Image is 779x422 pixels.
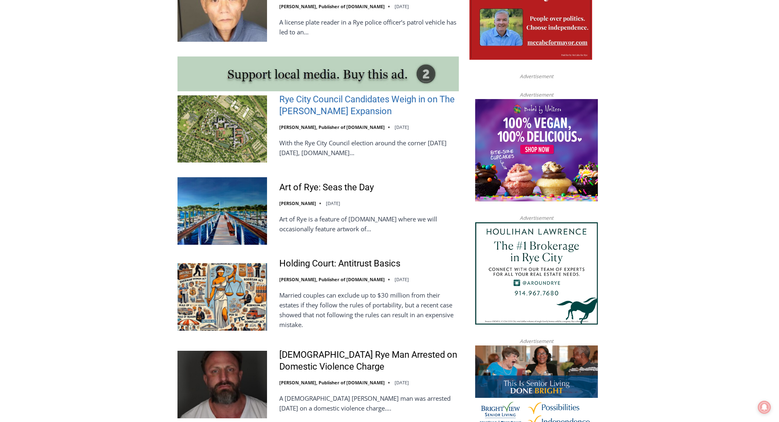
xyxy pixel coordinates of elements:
[279,94,459,117] a: Rye City Council Candidates Weigh in on The [PERSON_NAME] Expansion
[279,200,316,206] a: [PERSON_NAME]
[279,17,459,37] p: A license plate reader in a Rye police officer’s patrol vehicle has led to an…
[512,91,561,99] span: Advertisement
[279,379,385,386] a: [PERSON_NAME], Publisher of [DOMAIN_NAME]
[279,393,459,413] p: A [DEMOGRAPHIC_DATA] [PERSON_NAME] man was arrested [DATE] on a domestic violence charge….
[177,95,267,162] img: Rye City Council Candidates Weigh in on The Osborn Expansion
[279,276,385,282] a: [PERSON_NAME], Publisher of [DOMAIN_NAME]
[177,351,267,418] img: 42 Year Old Rye Man Arrested on Domestic Violence Charge
[475,99,598,201] img: Baked by Melissa
[512,72,561,80] span: Advertisement
[475,222,598,325] img: Houlihan Lawrence The #1 Brokerage in Rye City
[279,3,385,9] a: [PERSON_NAME], Publisher of [DOMAIN_NAME]
[512,337,561,345] span: Advertisement
[279,349,459,372] a: [DEMOGRAPHIC_DATA] Rye Man Arrested on Domestic Violence Charge
[279,138,459,158] p: With the Rye City Council election around the corner [DATE][DATE], [DOMAIN_NAME]…
[279,290,459,329] p: Married couples can exclude up to $30 million from their estates if they follow the rules of port...
[177,263,267,330] img: Holding Court: Antitrust Basics
[395,124,409,130] time: [DATE]
[279,214,459,234] p: Art of Rye is a feature of [DOMAIN_NAME] where we will occasionally feature artwork of…
[279,124,385,130] a: [PERSON_NAME], Publisher of [DOMAIN_NAME]
[326,200,340,206] time: [DATE]
[395,276,409,282] time: [DATE]
[279,258,400,270] a: Holding Court: Antitrust Basics
[279,182,374,194] a: Art of Rye: Seas the Day
[395,3,409,9] time: [DATE]
[177,177,267,244] img: Art of Rye: Seas the Day
[177,56,459,91] img: support local media, buy this ad
[512,214,561,222] span: Advertisement
[395,379,409,386] time: [DATE]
